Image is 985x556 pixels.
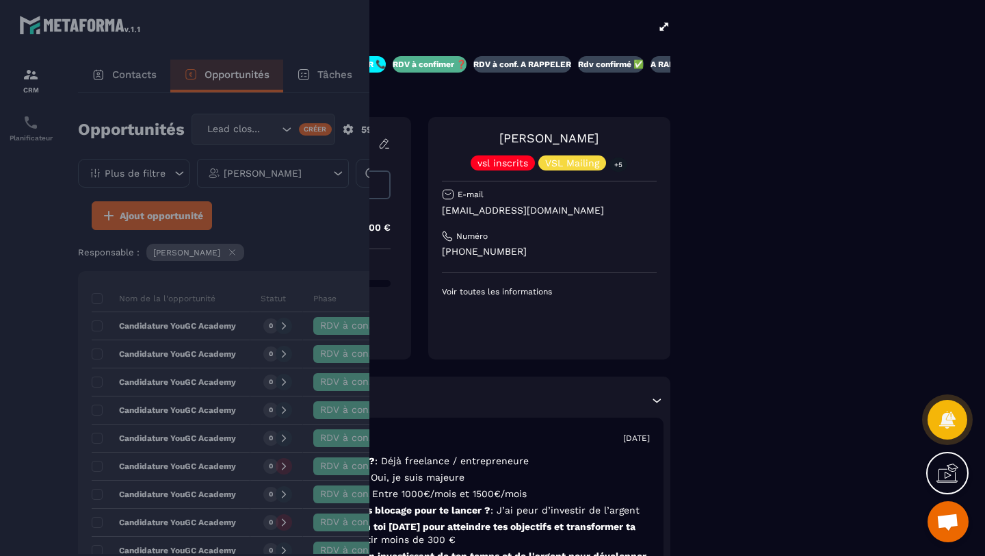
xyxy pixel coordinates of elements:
[473,59,571,70] p: RDV à conf. A RAPPELER
[499,131,599,145] a: [PERSON_NAME]
[928,501,969,542] a: Ouvrir le chat
[458,189,484,200] p: E-mail
[212,504,650,517] p: Quel est aujourd’hui ton plus gros blocage pour te lancer ?
[365,472,464,483] span: : Oui, je suis majeure
[623,433,650,444] p: [DATE]
[442,204,657,217] p: [EMAIL_ADDRESS][DOMAIN_NAME]
[212,455,650,468] p: Quelle est ta profession actuelle ?
[442,245,657,258] p: [PHONE_NUMBER]
[375,455,529,466] span: : Déjà freelance / entrepreneure
[651,59,789,70] p: A RAPPELER/GHOST/NO SHOW✖️
[442,286,657,297] p: Voir toutes les informations
[366,488,527,499] span: : Entre 1000€/mois et 1500€/mois
[212,471,650,484] p: Es-tu majeure (18 ans ou plus) ?
[456,231,488,242] p: Numéro
[490,505,640,516] span: : J’ai peur d’investir de l’argent
[609,157,627,172] p: +5
[212,488,650,501] p: Quels sont tes revenus actuels ?
[393,59,467,70] p: RDV à confimer ❓
[212,520,650,546] p: Combien es-tu prête à investir en toi [DATE] pour atteindre tes objectifs et transformer ta situa...
[545,158,599,168] p: VSL Mailing
[578,59,644,70] p: Rdv confirmé ✅
[477,158,528,168] p: vsl inscrits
